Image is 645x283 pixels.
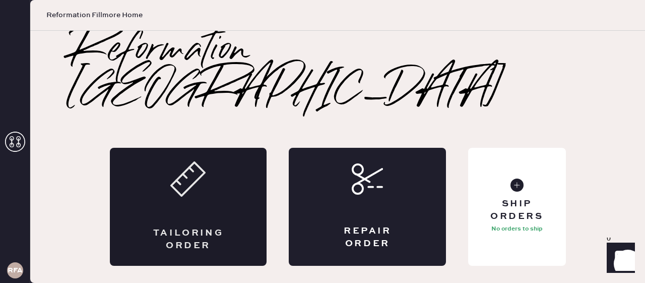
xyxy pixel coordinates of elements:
p: No orders to ship [491,223,543,235]
div: Tailoring Order [150,227,227,252]
h3: RFA [8,267,23,274]
h2: Reformation [GEOGRAPHIC_DATA] [71,31,605,111]
span: Reformation Fillmore Home [46,10,143,20]
div: Ship Orders [476,198,557,223]
div: Repair Order [329,225,406,250]
iframe: Front Chat [597,238,640,281]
